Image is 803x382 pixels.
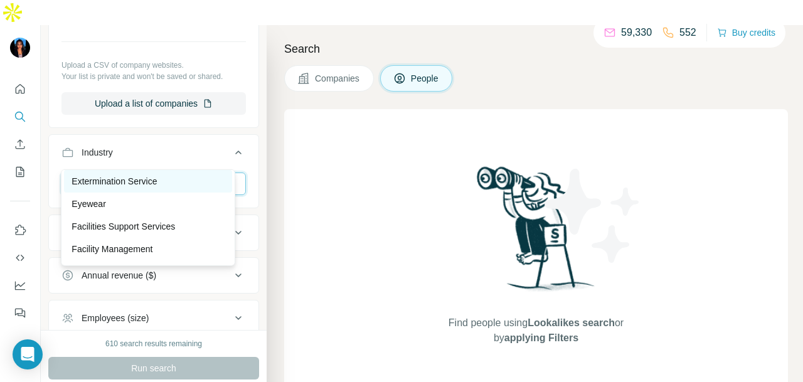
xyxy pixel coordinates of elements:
[72,198,105,210] p: Eyewear
[72,220,175,233] p: Facilities Support Services
[72,175,157,188] p: Extermination Service
[49,218,258,248] button: HQ location
[49,137,258,172] button: Industry
[717,24,775,41] button: Buy credits
[315,72,361,85] span: Companies
[49,260,258,290] button: Annual revenue ($)
[49,303,258,333] button: Employees (size)
[284,40,788,58] h4: Search
[105,338,202,349] div: 610 search results remaining
[82,312,149,324] div: Employees (size)
[61,71,246,82] p: Your list is private and won't be saved or shared.
[411,72,440,85] span: People
[621,25,652,40] p: 59,330
[10,78,30,100] button: Quick start
[82,146,113,159] div: Industry
[10,302,30,324] button: Feedback
[10,133,30,156] button: Enrich CSV
[72,243,152,255] p: Facility Management
[504,332,578,343] span: applying Filters
[10,161,30,183] button: My lists
[435,316,636,346] span: Find people using or by
[10,38,30,58] img: Avatar
[471,163,602,303] img: Surfe Illustration - Woman searching with binoculars
[10,105,30,128] button: Search
[61,60,246,71] p: Upload a CSV of company websites.
[61,92,246,115] button: Upload a list of companies
[536,159,649,272] img: Surfe Illustration - Stars
[13,339,43,369] div: Open Intercom Messenger
[10,274,30,297] button: Dashboard
[10,247,30,269] button: Use Surfe API
[10,219,30,241] button: Use Surfe on LinkedIn
[679,25,696,40] p: 552
[528,317,615,328] span: Lookalikes search
[82,269,156,282] div: Annual revenue ($)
